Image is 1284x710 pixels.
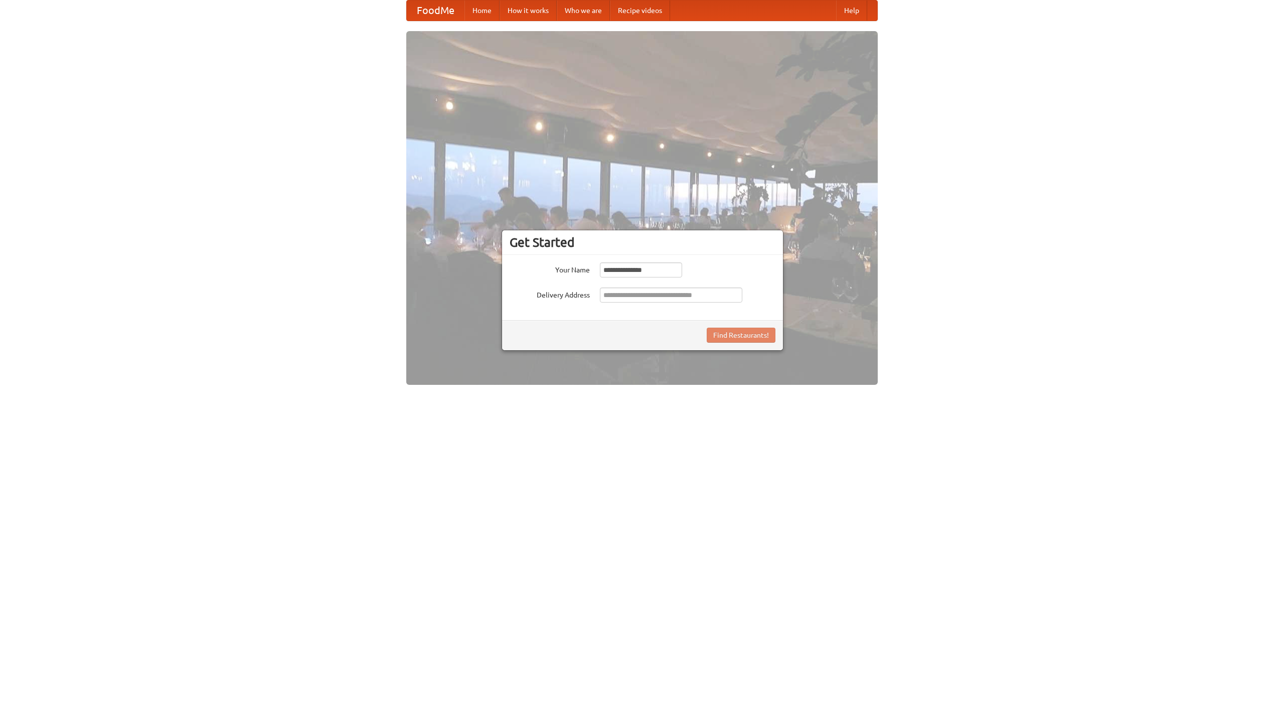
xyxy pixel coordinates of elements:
label: Delivery Address [510,288,590,300]
a: Home [464,1,500,21]
h3: Get Started [510,235,775,250]
a: Recipe videos [610,1,670,21]
a: How it works [500,1,557,21]
a: FoodMe [407,1,464,21]
button: Find Restaurants! [707,328,775,343]
a: Help [836,1,867,21]
a: Who we are [557,1,610,21]
label: Your Name [510,262,590,275]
